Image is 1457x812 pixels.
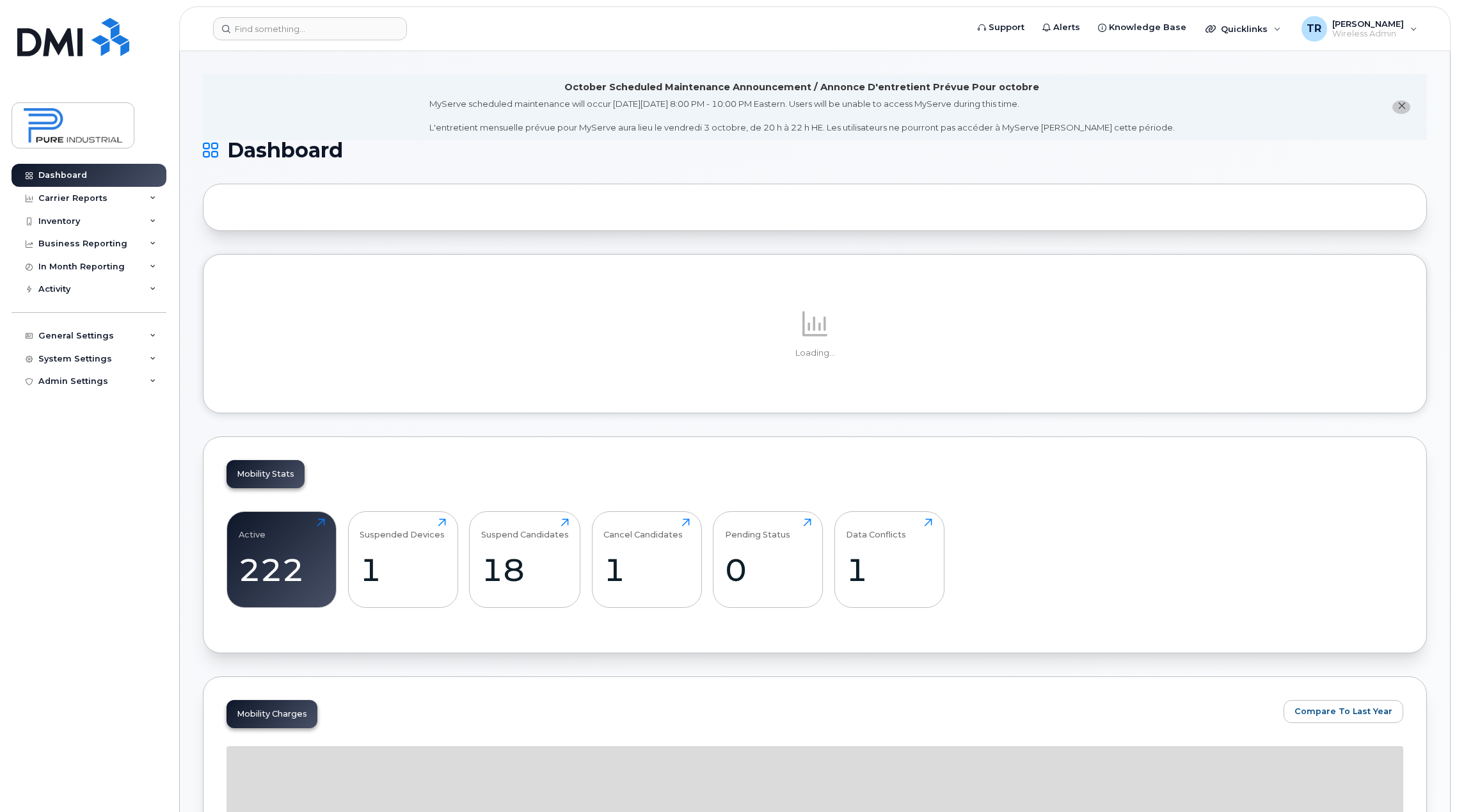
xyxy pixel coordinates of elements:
a: Data Conflicts1 [846,518,932,600]
a: Cancel Candidates1 [603,518,690,600]
div: Pending Status [725,518,790,539]
div: Suspend Candidates [481,518,569,539]
span: Dashboard [227,141,343,160]
div: Active [239,518,266,539]
div: October Scheduled Maintenance Announcement / Annonce D'entretient Prévue Pour octobre [564,81,1039,94]
div: MyServe scheduled maintenance will occur [DATE][DATE] 8:00 PM - 10:00 PM Eastern. Users will be u... [429,98,1175,134]
div: Suspended Devices [360,518,445,539]
div: 1 [846,551,932,589]
div: Data Conflicts [846,518,906,539]
a: Active222 [239,518,325,600]
span: Compare To Last Year [1294,705,1392,717]
div: 222 [239,551,325,589]
a: Suspended Devices1 [360,518,446,600]
button: Compare To Last Year [1284,700,1403,723]
div: 1 [603,551,690,589]
button: close notification [1392,100,1410,114]
p: Loading... [227,347,1403,359]
div: 0 [725,551,811,589]
div: 18 [481,551,569,589]
div: Cancel Candidates [603,518,683,539]
a: Suspend Candidates18 [481,518,569,600]
a: Pending Status0 [725,518,811,600]
div: 1 [360,551,446,589]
